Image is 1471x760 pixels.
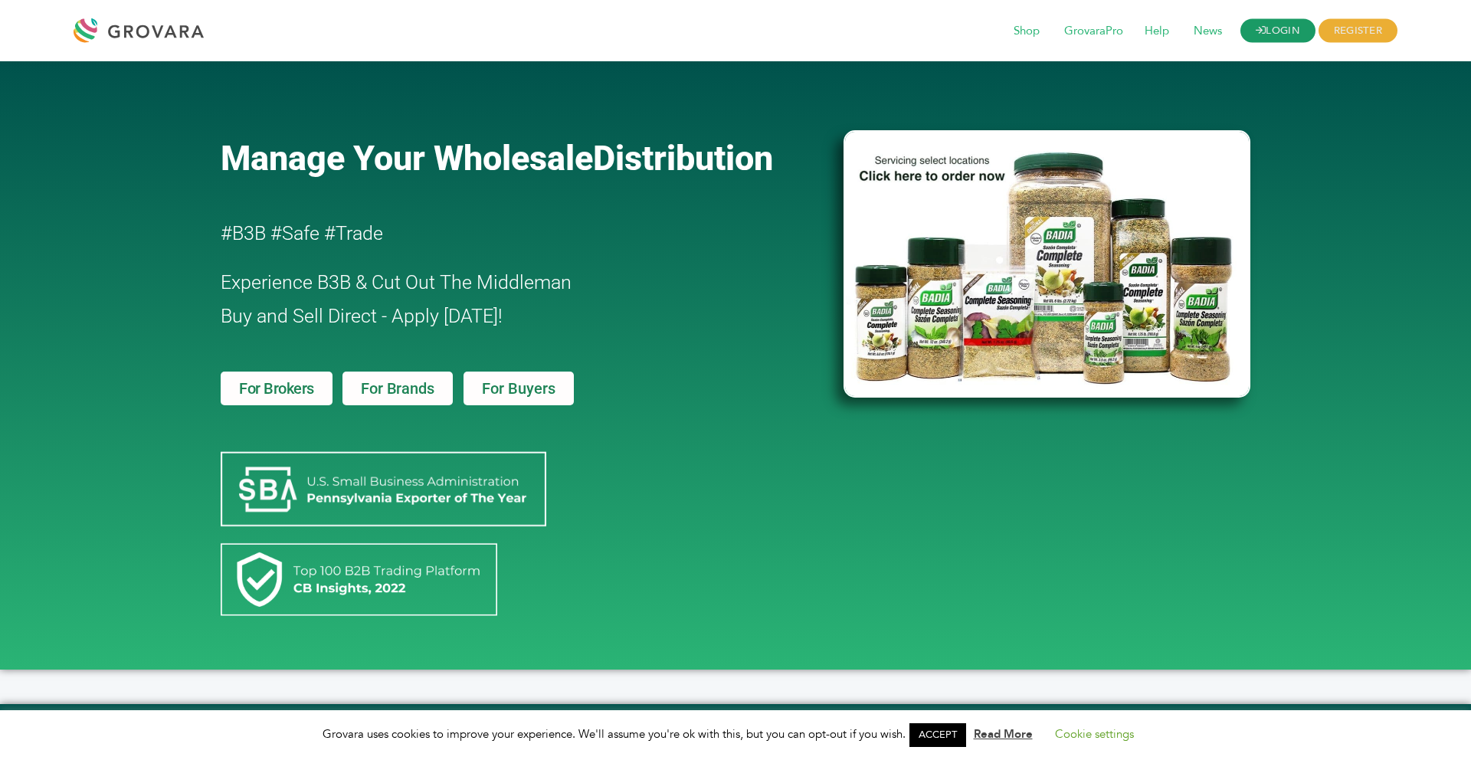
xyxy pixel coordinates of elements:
a: For Brands [342,372,452,405]
a: ACCEPT [909,723,966,747]
a: News [1183,23,1233,40]
span: REGISTER [1319,19,1397,43]
span: For Brands [361,381,434,396]
a: For Brokers [221,372,333,405]
a: Help [1134,23,1180,40]
span: Buy and Sell Direct - Apply [DATE]! [221,305,503,327]
a: Read More [974,726,1033,742]
a: GrovaraPro [1053,23,1134,40]
span: Manage Your Wholesale [221,138,593,179]
a: Shop [1003,23,1050,40]
span: For Brokers [239,381,314,396]
span: News [1183,17,1233,46]
span: Distribution [593,138,773,179]
span: Shop [1003,17,1050,46]
a: LOGIN [1240,19,1315,43]
a: Cookie settings [1055,726,1134,742]
h2: #B3B #Safe #Trade [221,217,755,251]
span: GrovaraPro [1053,17,1134,46]
a: For Buyers [464,372,574,405]
span: Grovara uses cookies to improve your experience. We'll assume you're ok with this, but you can op... [323,726,1149,742]
a: Manage Your WholesaleDistribution [221,138,818,179]
span: For Buyers [482,381,555,396]
span: Help [1134,17,1180,46]
span: Experience B3B & Cut Out The Middleman [221,271,572,293]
